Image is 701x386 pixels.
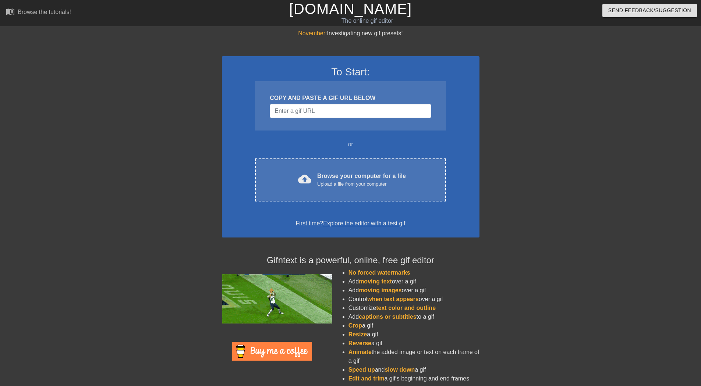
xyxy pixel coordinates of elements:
li: a gif [348,339,479,348]
span: Resize [348,331,367,337]
span: captions or subtitles [359,314,416,320]
div: First time? [231,219,470,228]
span: moving text [359,278,392,285]
a: [DOMAIN_NAME] [289,1,412,17]
span: Reverse [348,340,371,346]
button: Send Feedback/Suggestion [602,4,697,17]
li: and a gif [348,365,479,374]
span: November: [298,30,327,36]
span: Animate [348,349,372,355]
span: Crop [348,322,362,329]
li: Control over a gif [348,295,479,304]
span: slow down [385,367,415,373]
input: Username [270,104,431,118]
li: Add over a gif [348,277,479,286]
h4: Gifntext is a powerful, online, free gif editor [222,255,479,266]
span: Speed up [348,367,375,373]
div: Upload a file from your computer [317,181,406,188]
li: Add to a gif [348,312,479,321]
a: Browse the tutorials! [6,7,71,18]
div: The online gif editor [237,17,497,25]
span: when text appears [367,296,419,302]
div: Browse your computer for a file [317,172,406,188]
h3: To Start: [231,66,470,78]
span: cloud_upload [298,172,311,186]
span: Send Feedback/Suggestion [608,6,691,15]
img: football_small.gif [222,274,332,324]
div: Browse the tutorials! [18,9,71,15]
span: Edit and trim [348,375,385,382]
img: Buy Me A Coffee [232,342,312,361]
a: Explore the editor with a test gif [323,220,405,226]
div: COPY AND PASTE A GIF URL BELOW [270,94,431,103]
span: No forced watermarks [348,269,410,276]
li: a gif's beginning and end frames [348,374,479,383]
div: Investigating new gif presets! [222,29,479,38]
li: a gif [348,330,479,339]
span: menu_book [6,7,15,16]
div: or [241,140,460,149]
span: text color and outline [376,305,436,311]
li: the added image or text on each frame of a gif [348,348,479,365]
li: a gif [348,321,479,330]
li: Customize [348,304,479,312]
span: moving images [359,287,401,293]
li: Add over a gif [348,286,479,295]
